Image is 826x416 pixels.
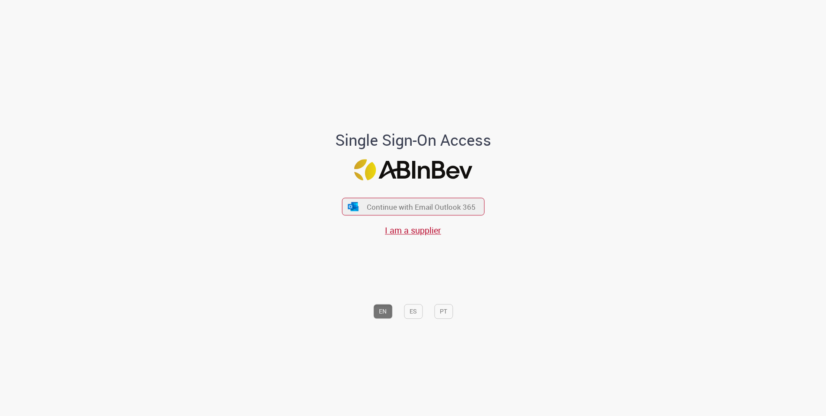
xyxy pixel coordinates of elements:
button: ES [404,304,423,319]
img: Logo ABInBev [354,159,472,180]
span: Continue with Email Outlook 365 [367,202,476,212]
img: ícone Azure/Microsoft 360 [347,202,359,211]
button: ícone Azure/Microsoft 360 Continue with Email Outlook 365 [342,198,484,215]
button: EN [373,304,392,319]
h1: Single Sign-On Access [293,132,533,149]
a: I am a supplier [385,225,441,237]
button: PT [434,304,453,319]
